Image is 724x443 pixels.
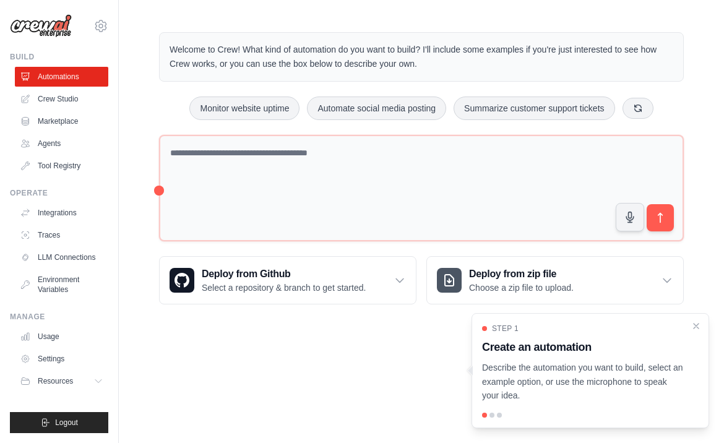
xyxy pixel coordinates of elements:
[202,282,366,294] p: Select a repository & branch to get started.
[15,225,108,245] a: Traces
[15,89,108,109] a: Crew Studio
[170,43,673,71] p: Welcome to Crew! What kind of automation do you want to build? I'll include some examples if you'...
[10,14,72,38] img: Logo
[469,282,574,294] p: Choose a zip file to upload.
[15,67,108,87] a: Automations
[307,97,446,120] button: Automate social media posting
[482,361,684,403] p: Describe the automation you want to build, select an example option, or use the microphone to spe...
[55,418,78,428] span: Logout
[15,203,108,223] a: Integrations
[15,156,108,176] a: Tool Registry
[189,97,300,120] button: Monitor website uptime
[38,376,73,386] span: Resources
[15,247,108,267] a: LLM Connections
[469,267,574,282] h3: Deploy from zip file
[15,327,108,346] a: Usage
[15,111,108,131] a: Marketplace
[10,188,108,198] div: Operate
[15,134,108,153] a: Agents
[10,52,108,62] div: Build
[15,371,108,391] button: Resources
[10,412,108,433] button: Logout
[15,349,108,369] a: Settings
[10,312,108,322] div: Manage
[492,324,519,333] span: Step 1
[482,338,684,356] h3: Create an automation
[691,321,701,331] button: Close walkthrough
[15,270,108,299] a: Environment Variables
[202,267,366,282] h3: Deploy from Github
[454,97,614,120] button: Summarize customer support tickets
